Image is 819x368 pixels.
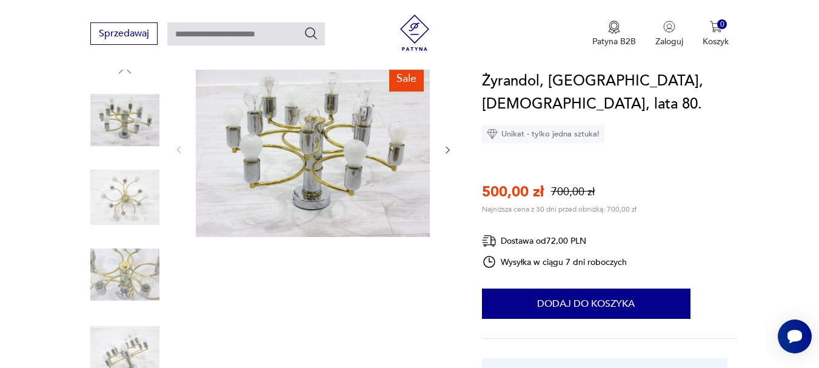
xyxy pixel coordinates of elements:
[482,204,637,214] p: Najniższa cena z 30 dni przed obniżką: 700,00 zł
[482,233,627,249] div: Dostawa od 72,00 PLN
[90,163,159,232] img: Zdjęcie produktu Żyrandol, Honsel, Niemcy, lata 80.
[663,21,675,33] img: Ikonka użytkownika
[778,319,812,353] iframe: Smartsupp widget button
[482,255,627,269] div: Wysyłka w ciągu 7 dni roboczych
[482,233,496,249] img: Ikona dostawy
[592,21,636,47] button: Patyna B2B
[90,30,158,39] a: Sprzedawaj
[608,21,620,34] img: Ikona medalu
[482,289,690,319] button: Dodaj do koszyka
[196,61,430,237] img: Zdjęcie produktu Żyrandol, Honsel, Niemcy, lata 80.
[482,182,544,202] p: 500,00 zł
[389,66,424,92] div: Sale
[592,21,636,47] a: Ikona medaluPatyna B2B
[655,36,683,47] p: Zaloguj
[482,125,604,143] div: Unikat - tylko jedna sztuka!
[487,129,498,139] img: Ikona diamentu
[703,21,729,47] button: 0Koszyk
[304,26,318,41] button: Szukaj
[551,184,595,199] p: 700,00 zł
[90,85,159,155] img: Zdjęcie produktu Żyrandol, Honsel, Niemcy, lata 80.
[90,240,159,309] img: Zdjęcie produktu Żyrandol, Honsel, Niemcy, lata 80.
[592,36,636,47] p: Patyna B2B
[710,21,722,33] img: Ikona koszyka
[703,36,729,47] p: Koszyk
[90,22,158,45] button: Sprzedawaj
[717,19,727,30] div: 0
[396,15,433,51] img: Patyna - sklep z meblami i dekoracjami vintage
[482,70,738,116] h1: Żyrandol, [GEOGRAPHIC_DATA], [DEMOGRAPHIC_DATA], lata 80.
[655,21,683,47] button: Zaloguj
